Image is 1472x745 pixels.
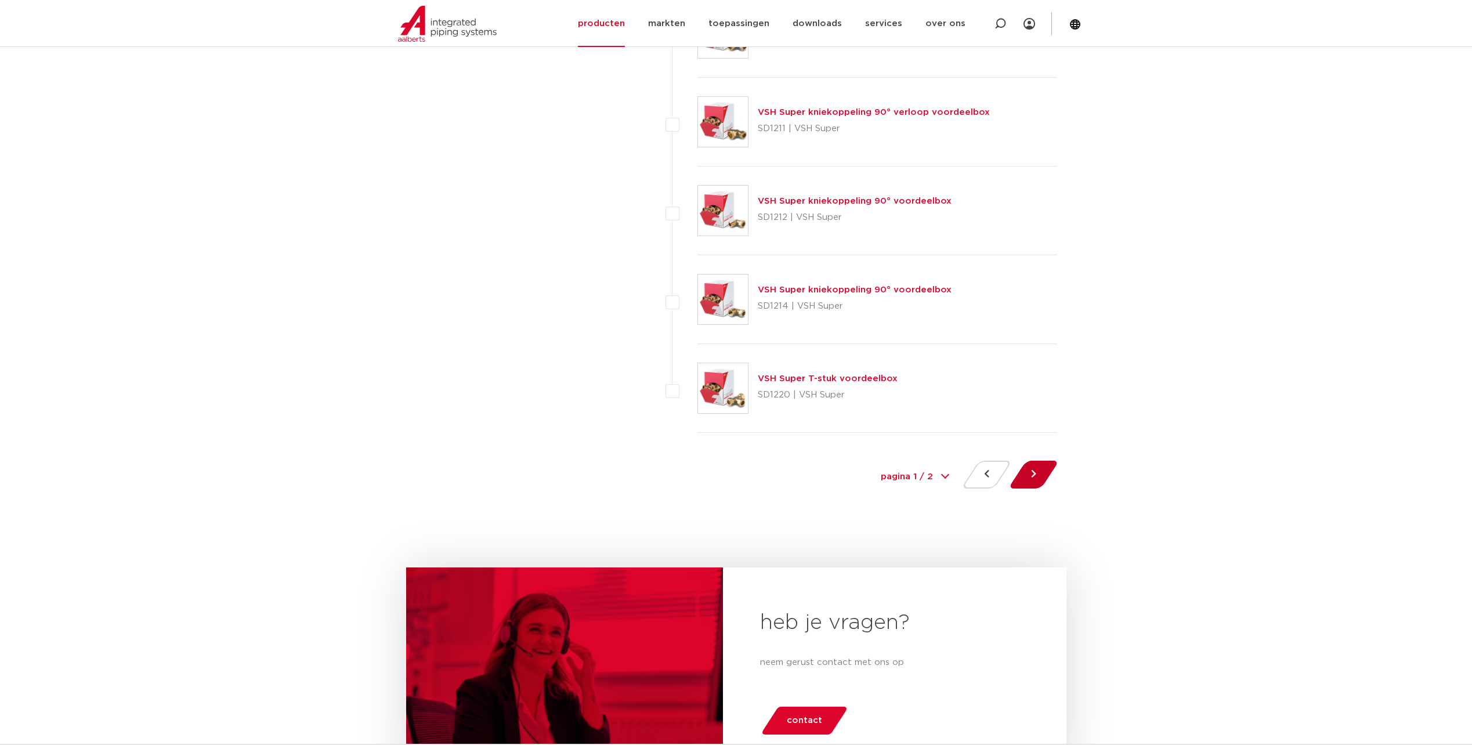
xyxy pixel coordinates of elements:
[698,274,748,324] img: Thumbnail for VSH Super kniekoppeling 90° voordeelbox
[698,186,748,236] img: Thumbnail for VSH Super kniekoppeling 90° voordeelbox
[758,374,898,383] a: VSH Super T-stuk voordeelbox
[698,363,748,413] img: Thumbnail for VSH Super T-stuk voordeelbox
[758,386,898,404] p: SD1220 | VSH Super
[758,285,952,294] a: VSH Super kniekoppeling 90° voordeelbox
[758,297,952,316] p: SD1214 | VSH Super
[698,97,748,147] img: Thumbnail for VSH Super kniekoppeling 90° verloop voordeelbox
[760,707,848,735] a: contact
[758,108,990,117] a: VSH Super kniekoppeling 90° verloop voordeelbox
[758,208,952,227] p: SD1212 | VSH Super
[787,711,822,730] span: contact
[760,656,1029,670] p: neem gerust contact met ons op
[760,609,1029,637] h2: heb je vragen?
[758,197,952,205] a: VSH Super kniekoppeling 90° voordeelbox
[758,120,990,138] p: SD1211 | VSH Super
